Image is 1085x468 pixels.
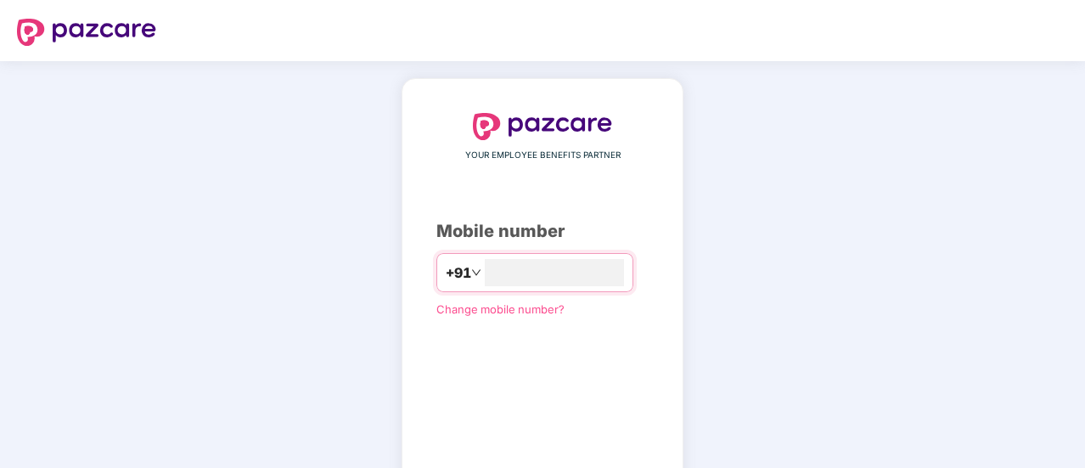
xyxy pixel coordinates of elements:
[17,19,156,46] img: logo
[446,262,471,284] span: +91
[465,149,621,162] span: YOUR EMPLOYEE BENEFITS PARTNER
[436,302,565,316] a: Change mobile number?
[473,113,612,140] img: logo
[471,268,481,278] span: down
[436,218,649,245] div: Mobile number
